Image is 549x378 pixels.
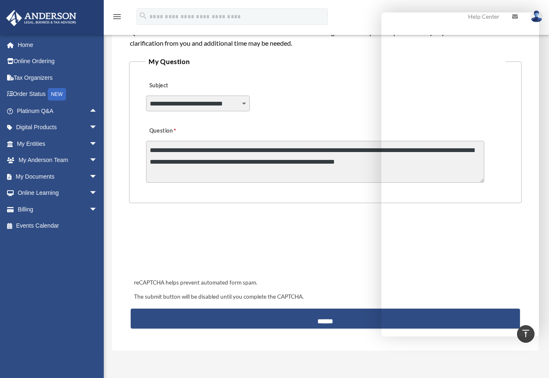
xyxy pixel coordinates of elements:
a: Billingarrow_drop_down [6,201,110,218]
a: menu [112,15,122,22]
a: Online Ordering [6,53,110,70]
a: My Anderson Teamarrow_drop_down [6,152,110,169]
span: arrow_drop_up [89,103,106,120]
span: arrow_drop_down [89,152,106,169]
a: Digital Productsarrow_drop_down [6,119,110,136]
label: Subject [146,80,225,92]
a: Home [6,37,110,53]
i: menu [112,12,122,22]
img: User Pic [530,10,543,22]
iframe: Chat Window [381,12,539,336]
div: NEW [48,88,66,101]
a: Platinum Q&Aarrow_drop_up [6,103,110,119]
i: search [139,11,148,20]
label: Question [146,125,210,137]
span: arrow_drop_down [89,168,106,185]
span: arrow_drop_down [89,201,106,218]
a: Online Learningarrow_drop_down [6,185,110,201]
img: Anderson Advisors Platinum Portal [4,10,79,26]
span: arrow_drop_down [89,185,106,202]
legend: My Question [145,56,505,67]
div: reCAPTCHA helps prevent automated form spam. [131,278,520,288]
a: My Documentsarrow_drop_down [6,168,110,185]
a: Events Calendar [6,218,110,234]
div: The submit button will be disabled until you complete the CAPTCHA. [131,292,520,302]
span: arrow_drop_down [89,119,106,136]
span: arrow_drop_down [89,135,106,152]
iframe: reCAPTCHA [132,229,258,261]
a: Order StatusNEW [6,86,110,103]
a: Tax Organizers [6,69,110,86]
a: My Entitiesarrow_drop_down [6,135,110,152]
